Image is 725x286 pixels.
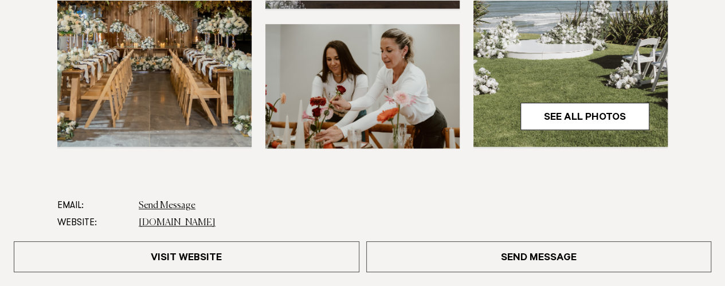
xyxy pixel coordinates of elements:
[520,103,649,130] a: See All Photos
[57,197,130,214] dt: Email:
[366,241,712,272] a: Send Message
[14,241,359,272] a: Visit Website
[139,218,215,228] a: [DOMAIN_NAME]
[139,201,195,210] a: Send Message
[57,214,130,232] dt: Website:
